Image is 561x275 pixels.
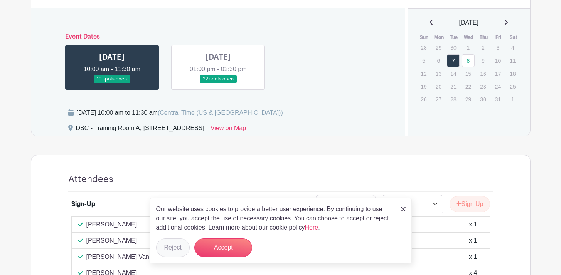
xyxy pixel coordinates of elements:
[356,195,375,213] a: +
[462,93,475,105] p: 29
[194,238,252,257] button: Accept
[459,18,478,27] span: [DATE]
[469,252,477,262] div: x 1
[156,238,190,257] button: Reject
[71,200,95,209] div: Sign-Up
[86,252,202,262] p: [PERSON_NAME] Van [PERSON_NAME]
[432,55,445,67] p: 6
[476,34,491,41] th: Thu
[86,236,137,245] p: [PERSON_NAME]
[506,93,519,105] p: 1
[492,93,504,105] p: 31
[462,80,475,92] p: 22
[305,224,318,231] a: Here
[401,207,406,211] img: close_button-5f87c8562297e5c2d7936805f587ecaba9071eb48480494691a3f1689db116b3.svg
[506,34,521,41] th: Sat
[447,54,460,67] a: 7
[491,34,506,41] th: Fri
[432,93,445,105] p: 27
[477,68,489,80] p: 16
[492,55,504,67] p: 10
[506,55,519,67] p: 11
[462,34,477,41] th: Wed
[417,42,430,54] p: 28
[450,196,490,212] button: Sign Up
[469,220,477,229] div: x 1
[492,68,504,80] p: 17
[432,42,445,54] p: 29
[469,236,477,245] div: x 1
[477,42,489,54] p: 2
[462,54,475,67] a: 8
[158,109,283,116] span: (Central Time (US & [GEOGRAPHIC_DATA]))
[417,93,430,105] p: 26
[68,174,113,185] h4: Attendees
[462,68,475,80] p: 15
[506,42,519,54] p: 4
[477,80,489,92] p: 23
[211,124,246,136] a: View on Map
[447,42,460,54] p: 30
[316,195,334,213] a: -
[432,68,445,80] p: 13
[417,68,430,80] p: 12
[417,80,430,92] p: 19
[77,108,283,117] div: [DATE] 10:00 am to 11:30 am
[156,205,393,232] p: Our website uses cookies to provide a better user experience. By continuing to use our site, you ...
[447,93,460,105] p: 28
[492,42,504,54] p: 3
[477,93,489,105] p: 30
[506,80,519,92] p: 25
[417,55,430,67] p: 5
[506,68,519,80] p: 18
[492,80,504,92] p: 24
[86,220,137,229] p: [PERSON_NAME]
[447,80,460,92] p: 21
[446,34,462,41] th: Tue
[447,68,460,80] p: 14
[59,33,378,40] h6: Event Dates
[76,124,204,136] div: DSC - Training Room A, [STREET_ADDRESS]
[432,80,445,92] p: 20
[462,42,475,54] p: 1
[417,34,432,41] th: Sun
[477,55,489,67] p: 9
[432,34,447,41] th: Mon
